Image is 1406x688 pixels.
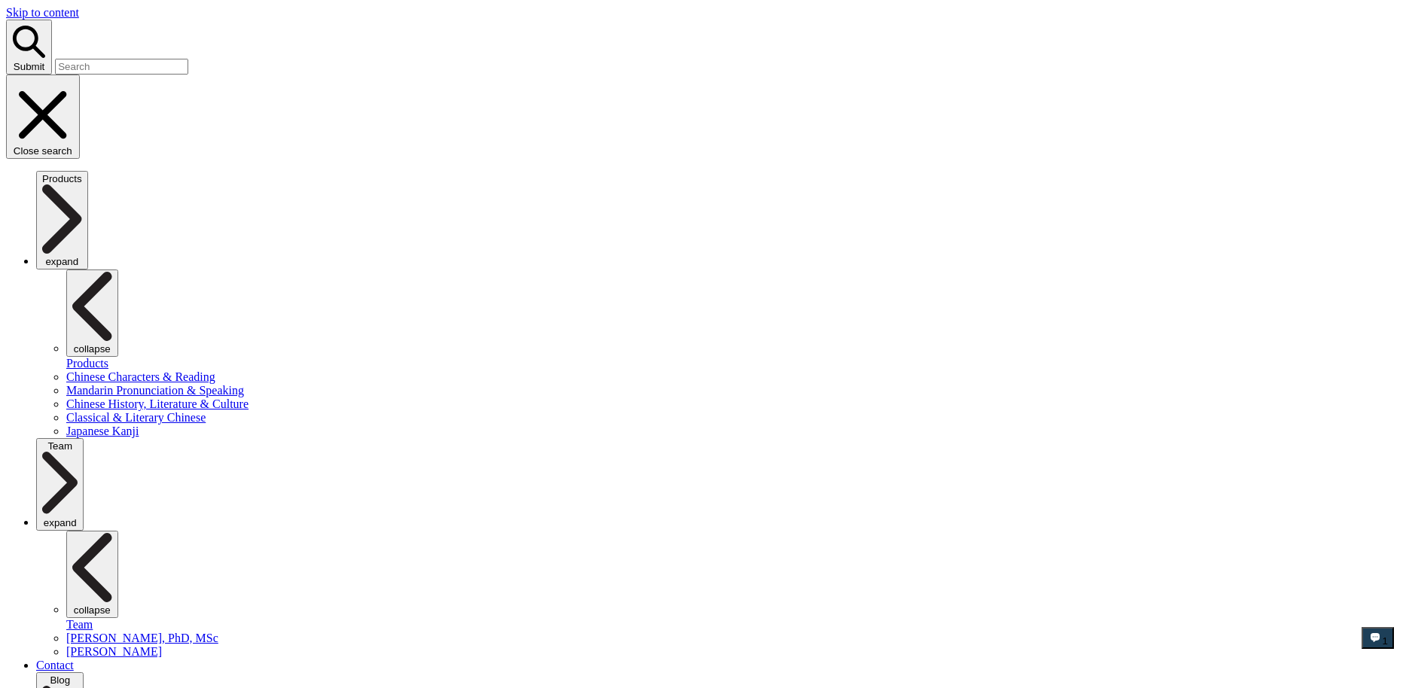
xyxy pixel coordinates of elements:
[6,6,79,19] a: Skip to content
[66,531,118,618] button: collapse
[36,171,88,269] button: Products expand
[55,59,188,75] input: Search
[44,517,77,528] span: expand
[66,632,218,644] a: [PERSON_NAME], PhD, MSc
[1362,627,1394,676] inbox-online-store-chat: Shopify online store chat
[74,343,111,355] span: collapse
[36,438,84,530] button: Team expand
[66,411,206,424] a: Classical & Literary Chinese
[66,618,93,631] a: Team
[14,61,44,72] span: Submit
[6,75,80,159] button: Close search
[6,20,52,75] button: Submit
[66,397,249,410] a: Chinese History, Literature & Culture
[66,384,244,397] a: Mandarin Pronunciation & Speaking
[74,604,111,616] span: collapse
[14,145,72,157] span: Close search
[36,659,74,671] a: Contact
[66,425,139,437] a: Japanese Kanji
[45,256,78,267] span: expand
[66,269,118,357] button: collapse
[66,357,108,370] a: Products
[66,645,162,658] a: [PERSON_NAME]
[66,370,215,383] a: Chinese Characters & Reading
